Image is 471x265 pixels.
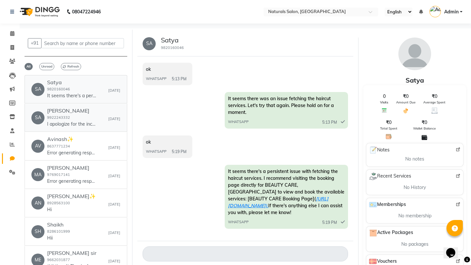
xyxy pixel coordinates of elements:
[72,3,101,21] b: 08047224946
[108,202,120,207] small: [DATE]
[432,93,437,100] span: ₹0
[31,83,44,96] div: SA
[422,119,427,126] span: ₹0
[146,149,166,154] span: WHATSAPP
[47,222,70,228] h6: Shaikh
[161,45,184,50] small: 9820160046
[386,133,392,140] img: Total Spent Icon
[47,235,70,242] p: Hii
[172,76,186,82] span: 5:13 PM
[228,119,249,125] span: WHATSAPP
[47,121,96,128] p: I apologize for the inconvenience, Santosh. It seems there's a technical issue with retrieving th...
[405,156,424,163] span: No notes
[228,219,249,225] span: WHATSAPP
[380,100,388,105] span: Visits
[47,79,96,86] h6: Satya
[108,230,120,236] small: [DATE]
[143,37,156,50] div: SA
[404,184,426,191] span: No History
[41,38,124,48] input: Search by name or phone number
[363,75,466,85] div: Satya
[39,63,54,70] span: Unread
[369,146,390,154] span: Notes
[444,8,459,15] span: Admin
[31,140,44,153] div: AV
[47,87,70,91] small: 9820160046
[47,144,70,148] small: 8637771234
[398,38,431,70] img: avatar
[369,201,406,209] span: Memberships
[423,100,445,105] span: Average Spent
[146,66,151,72] span: ok
[47,250,96,256] h6: [PERSON_NAME] sir
[369,229,413,237] span: Active Packages
[398,212,431,219] span: No membership
[383,93,386,100] span: 0
[403,107,409,114] img: Amount Due Icon
[172,149,186,155] span: 5:19 PM
[228,168,344,215] span: It seems there's a persistent issue with fetching the haircut services. I recommend visiting the ...
[28,38,42,48] button: +91
[31,111,44,124] div: SA
[429,6,441,17] img: Admin
[31,196,44,210] div: AN
[108,116,120,122] small: [DATE]
[47,172,70,177] small: 9769017141
[47,136,96,142] h6: Avinash✨️
[47,201,70,205] small: 8928563100
[369,172,411,180] span: Recent Services
[47,108,96,114] h6: [PERSON_NAME]
[47,149,96,156] p: Error generating response
[61,63,81,70] span: Refresh
[146,76,166,82] span: WHATSAPP
[380,126,397,131] span: Total Spent
[47,115,70,120] small: 9922243332
[322,220,337,226] span: 5:19 PM
[108,88,120,93] small: [DATE]
[47,193,96,199] h6: [PERSON_NAME]✨
[228,96,334,115] span: It seems there was an issue fetching the haircut services. Let's try that again. Please hold on f...
[322,119,337,125] span: 5:13 PM
[108,145,120,150] small: [DATE]
[47,257,70,262] small: 9662031877
[146,139,151,145] span: ok
[47,229,70,234] small: 8286101999
[431,107,438,114] img: Average Spent Icon
[161,36,184,44] h5: Satya
[17,3,61,21] img: logo
[444,239,464,258] iframe: chat widget
[108,258,120,264] small: [DATE]
[31,168,44,181] div: MA
[396,100,415,105] span: Amount Due
[108,173,120,179] small: [DATE]
[47,206,96,213] p: Hi
[403,93,409,100] span: ₹0
[401,241,428,248] span: No packages
[47,178,96,185] p: Error generating response
[25,63,33,70] span: All
[386,119,392,126] span: ₹0
[47,165,96,171] h6: [PERSON_NAME]
[413,126,436,131] span: Wallet Balance
[31,225,44,238] div: SH
[47,92,96,99] p: It seems there's a persistent issue with fetching the haircut services. I recommend visiting the ...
